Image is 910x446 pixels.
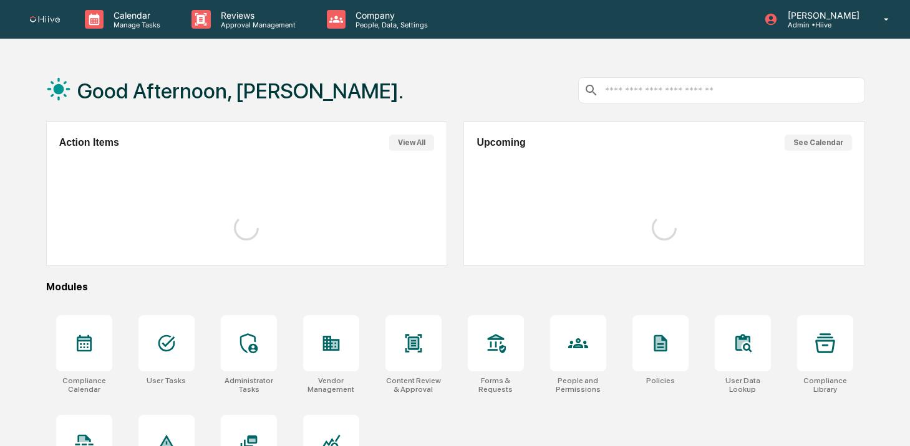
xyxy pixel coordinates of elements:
[59,137,119,148] h2: Action Items
[385,376,442,394] div: Content Review & Approval
[77,78,404,103] h1: Good Afternoon, [PERSON_NAME].
[778,10,866,21] p: [PERSON_NAME]
[104,21,167,29] p: Manage Tasks
[104,10,167,21] p: Calendar
[797,376,853,394] div: Compliance Library
[303,376,359,394] div: Vendor Management
[221,376,277,394] div: Administrator Tasks
[646,376,675,385] div: Policies
[468,376,524,394] div: Forms & Requests
[346,10,434,21] p: Company
[477,137,525,148] h2: Upcoming
[147,376,186,385] div: User Tasks
[56,376,112,394] div: Compliance Calendar
[346,21,434,29] p: People, Data, Settings
[46,281,865,293] div: Modules
[785,135,852,151] button: See Calendar
[715,376,771,394] div: User Data Lookup
[550,376,606,394] div: People and Permissions
[389,135,434,151] button: View All
[30,16,60,23] img: logo
[211,21,302,29] p: Approval Management
[211,10,302,21] p: Reviews
[778,21,866,29] p: Admin • Hiive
